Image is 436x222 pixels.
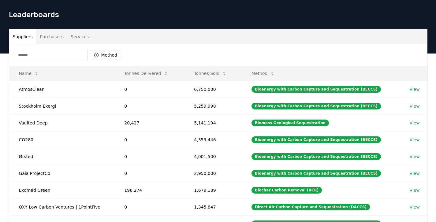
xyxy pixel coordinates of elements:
[184,81,242,98] td: 6,750,000
[9,114,115,131] td: Vaulted Deep
[409,187,419,193] a: View
[252,103,381,109] div: Bioenergy with Carbon Capture and Sequestration (BECCS)
[409,154,419,160] a: View
[114,131,184,148] td: 0
[9,165,115,182] td: Gaia ProjectCo
[9,131,115,148] td: CO280
[14,67,44,80] button: Name
[184,182,242,198] td: 1,679,189
[252,86,381,93] div: Bioenergy with Carbon Capture and Sequestration (BECCS)
[114,198,184,215] td: 0
[90,50,121,60] button: Method
[252,136,381,143] div: Bioenergy with Carbon Capture and Sequestration (BECCS)
[252,153,381,160] div: Bioenergy with Carbon Capture and Sequestration (BECCS)
[114,81,184,98] td: 0
[252,204,370,210] div: Direct Air Carbon Capture and Sequestration (DACCS)
[9,9,427,19] h1: Leaderboards
[247,67,280,80] button: Method
[9,98,115,114] td: Stockholm Exergi
[184,198,242,215] td: 1,345,847
[114,165,184,182] td: 0
[184,165,242,182] td: 2,950,000
[409,137,419,143] a: View
[9,198,115,215] td: OXY Low Carbon Ventures | 1PointFive
[114,98,184,114] td: 0
[252,170,381,177] div: Bioenergy with Carbon Capture and Sequestration (BECCS)
[9,148,115,165] td: Ørsted
[252,120,329,126] div: Biomass Geological Sequestration
[189,67,232,80] button: Tonnes Sold
[184,148,242,165] td: 4,001,500
[114,148,184,165] td: 0
[409,204,419,210] a: View
[9,182,115,198] td: Exomad Green
[184,114,242,131] td: 5,141,194
[409,86,419,92] a: View
[252,187,322,194] div: Biochar Carbon Removal (BCR)
[36,29,67,44] button: Purchasers
[9,29,36,44] button: Suppliers
[184,131,242,148] td: 4,359,446
[9,81,115,98] td: AtmosClear
[67,29,92,44] button: Services
[119,67,173,80] button: Tonnes Delivered
[114,182,184,198] td: 196,274
[409,103,419,109] a: View
[114,114,184,131] td: 20,427
[409,170,419,176] a: View
[184,98,242,114] td: 5,259,998
[409,120,419,126] a: View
